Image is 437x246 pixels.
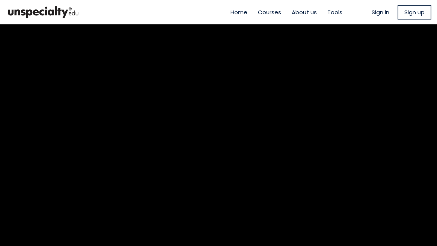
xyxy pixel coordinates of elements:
a: Sign in [372,8,389,16]
a: Courses [258,8,281,16]
a: Tools [327,8,342,16]
a: Home [231,8,247,16]
img: bc390a18feecddb333977e298b3a00a1.png [6,3,81,21]
span: Sign up [404,8,425,16]
a: Sign up [398,5,431,19]
a: About us [292,8,317,16]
